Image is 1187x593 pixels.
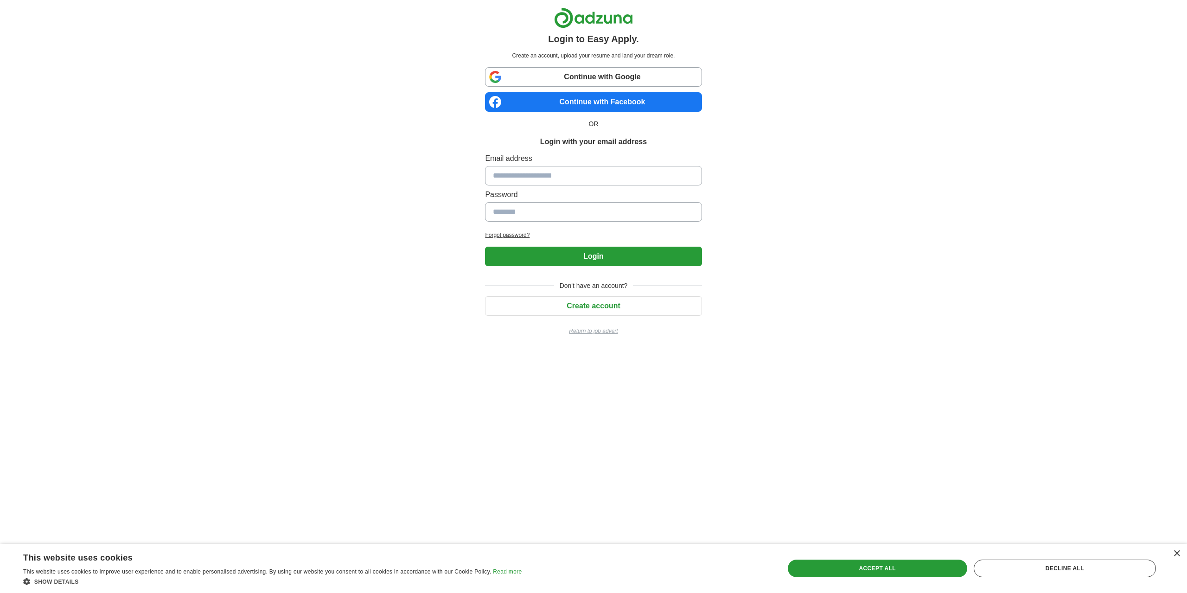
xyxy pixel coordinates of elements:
img: Adzuna logo [554,7,633,28]
a: Continue with Facebook [485,92,702,112]
p: Create an account, upload your resume and land your dream role. [487,51,700,60]
a: Read more, opens a new window [493,568,522,575]
a: Return to job advert [485,327,702,335]
a: Create account [485,302,702,310]
div: Close [1173,550,1180,557]
button: Create account [485,296,702,316]
div: Show details [23,577,522,586]
label: Password [485,189,702,200]
span: Show details [34,579,79,585]
div: Decline all [974,560,1156,577]
a: Forgot password? [485,231,702,239]
button: Login [485,247,702,266]
h1: Login to Easy Apply. [548,32,639,46]
span: OR [583,119,604,129]
a: Continue with Google [485,67,702,87]
div: Accept all [788,560,967,577]
label: Email address [485,153,702,164]
span: This website uses cookies to improve user experience and to enable personalised advertising. By u... [23,568,491,575]
span: Don't have an account? [554,281,633,291]
h1: Login with your email address [540,136,647,147]
div: This website uses cookies [23,549,498,563]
